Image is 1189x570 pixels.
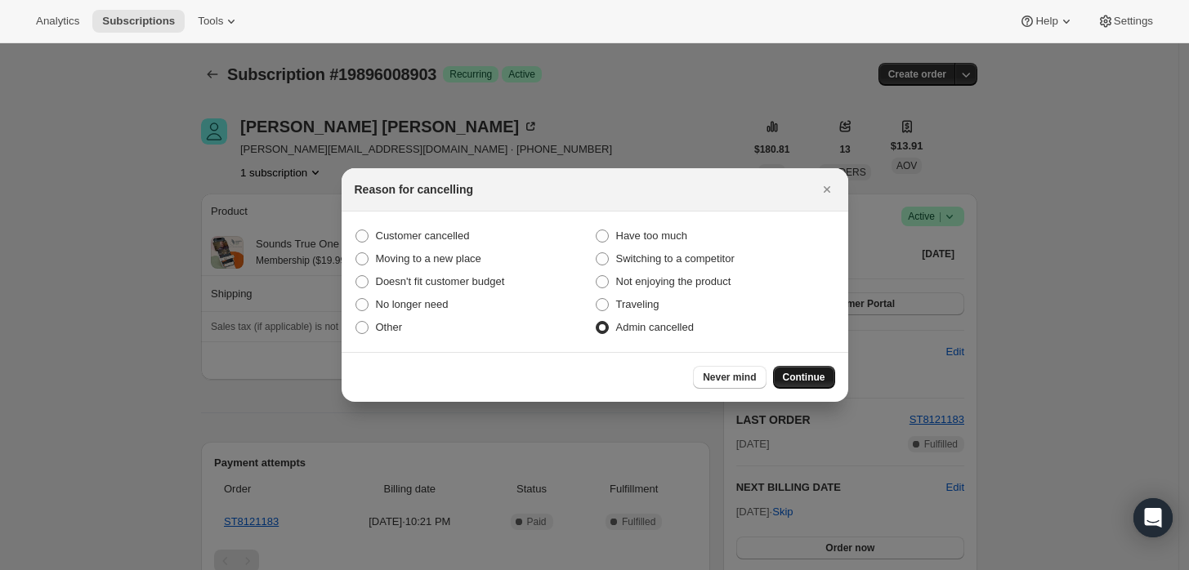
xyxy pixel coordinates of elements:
[1009,10,1084,33] button: Help
[376,298,449,310] span: No longer need
[616,275,731,287] span: Not enjoying the product
[783,371,825,384] span: Continue
[36,15,79,28] span: Analytics
[616,229,687,242] span: Have too much
[773,366,835,389] button: Continue
[616,298,659,310] span: Traveling
[703,371,756,384] span: Never mind
[355,181,473,198] h2: Reason for cancelling
[376,229,470,242] span: Customer cancelled
[816,178,838,201] button: Close
[1114,15,1153,28] span: Settings
[1088,10,1163,33] button: Settings
[376,252,481,265] span: Moving to a new place
[1133,498,1173,537] div: Open Intercom Messenger
[376,321,403,333] span: Other
[92,10,185,33] button: Subscriptions
[188,10,249,33] button: Tools
[693,366,766,389] button: Never mind
[376,275,505,287] span: Doesn't fit customer budget
[102,15,175,28] span: Subscriptions
[616,252,735,265] span: Switching to a competitor
[198,15,223,28] span: Tools
[1035,15,1057,28] span: Help
[616,321,694,333] span: Admin cancelled
[26,10,89,33] button: Analytics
